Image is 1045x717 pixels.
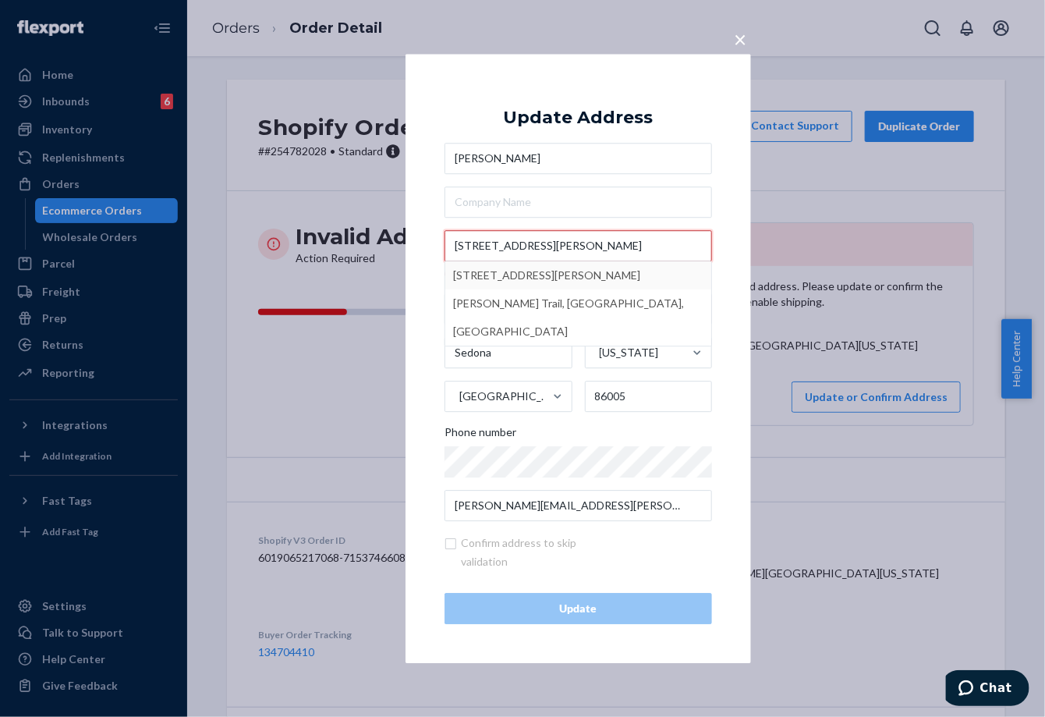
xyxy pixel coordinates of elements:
[453,261,703,289] div: [STREET_ADDRESS][PERSON_NAME]
[504,108,654,127] div: Update Address
[459,389,551,404] div: [GEOGRAPHIC_DATA]
[445,490,712,521] input: Email (Only Required for International)
[445,186,712,218] input: Company Name
[946,670,1029,709] iframe: Opens a widget where you can chat to one of our agents
[598,337,600,368] input: [US_STATE]
[458,601,699,616] div: Update
[453,289,703,346] div: [PERSON_NAME] Trail, [GEOGRAPHIC_DATA], [GEOGRAPHIC_DATA]
[445,230,712,261] input: [STREET_ADDRESS][PERSON_NAME][PERSON_NAME] Trail, [GEOGRAPHIC_DATA], [GEOGRAPHIC_DATA] Street1 ca...
[458,381,459,412] input: [GEOGRAPHIC_DATA]
[734,26,746,52] span: ×
[445,337,572,368] input: City
[600,345,659,360] div: [US_STATE]
[445,424,516,446] span: Phone number
[585,381,713,412] input: ZIP Code
[445,143,712,174] input: First & Last Name
[445,593,712,624] button: Update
